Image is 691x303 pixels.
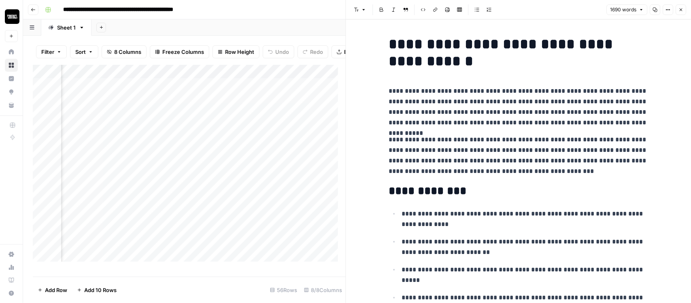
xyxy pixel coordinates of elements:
[606,4,647,15] button: 1690 words
[5,274,18,287] a: Learning Hub
[5,287,18,300] button: Help + Support
[225,48,254,56] span: Row Height
[45,286,67,294] span: Add Row
[332,45,378,58] button: Export CSV
[275,48,289,56] span: Undo
[102,45,147,58] button: 8 Columns
[33,284,72,297] button: Add Row
[41,48,54,56] span: Filter
[5,99,18,112] a: Your Data
[36,45,67,58] button: Filter
[5,261,18,274] a: Usage
[114,48,141,56] span: 8 Columns
[5,6,18,27] button: Workspace: Contact Studios
[298,45,328,58] button: Redo
[75,48,86,56] span: Sort
[301,284,346,297] div: 8/8 Columns
[162,48,204,56] span: Freeze Columns
[310,48,323,56] span: Redo
[213,45,259,58] button: Row Height
[70,45,98,58] button: Sort
[72,284,121,297] button: Add 10 Rows
[263,45,294,58] button: Undo
[267,284,301,297] div: 56 Rows
[5,9,19,24] img: Contact Studios Logo
[57,23,76,32] div: Sheet 1
[5,45,18,58] a: Home
[5,59,18,72] a: Browse
[5,85,18,98] a: Opportunities
[41,19,91,36] a: Sheet 1
[5,72,18,85] a: Insights
[610,6,636,13] span: 1690 words
[5,248,18,261] a: Settings
[84,286,117,294] span: Add 10 Rows
[150,45,209,58] button: Freeze Columns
